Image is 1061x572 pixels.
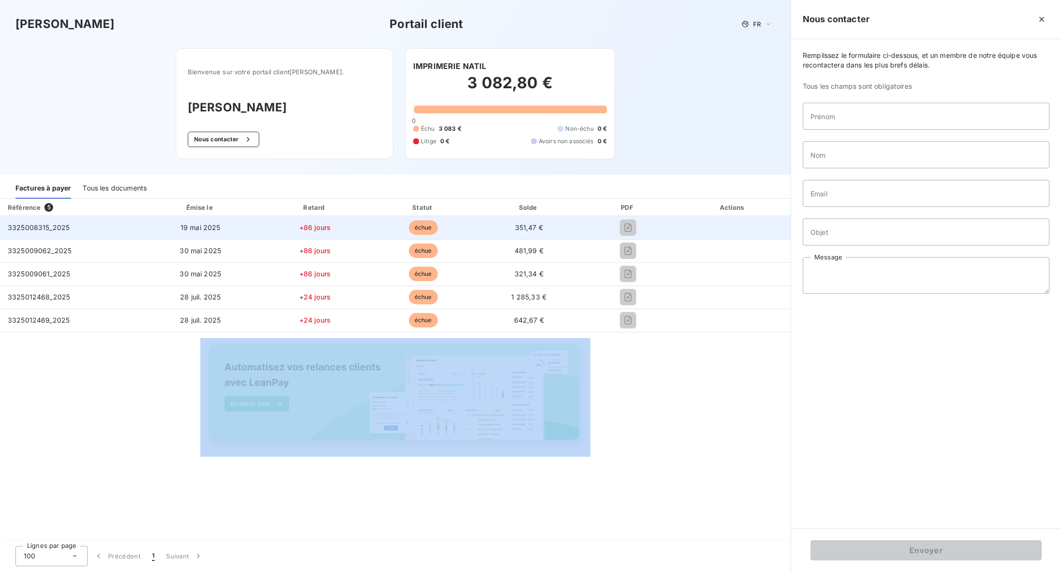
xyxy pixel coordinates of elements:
[803,51,1049,70] span: Remplissez le formulaire ci-dessous, et un membre de notre équipe vous recontactera dans les plus...
[803,141,1049,168] input: placeholder
[8,204,41,211] div: Référence
[539,137,594,146] span: Avoirs non associés
[515,246,544,255] span: 481,99 €
[152,551,154,561] span: 1
[299,223,331,232] span: +86 jours
[8,223,70,232] span: 3325008315_2025
[180,246,221,255] span: 30 mai 2025
[299,316,331,324] span: +24 jours
[15,178,71,199] div: Factures à payer
[810,540,1042,560] button: Envoyer
[511,293,546,301] span: 1 285,33 €
[160,546,209,566] button: Suivant
[8,246,71,255] span: 3325009062_2025
[439,124,461,133] span: 3 083 €
[24,551,35,561] span: 100
[803,13,869,26] h5: Nous contacter
[188,132,259,147] button: Nous contacter
[188,68,381,76] span: Bienvenue sur votre portail client [PERSON_NAME] .
[421,124,435,133] span: Échu
[583,203,673,212] div: PDF
[8,270,70,278] span: 3325009061_2025
[565,124,593,133] span: Non-échu
[88,546,146,566] button: Précédent
[44,203,53,212] span: 5
[8,316,70,324] span: 3325012469_2025
[180,316,221,324] span: 28 juil. 2025
[299,246,331,255] span: +86 jours
[299,270,331,278] span: +86 jours
[598,124,607,133] span: 0 €
[83,178,147,199] div: Tous les documents
[8,293,70,301] span: 3325012468_2025
[515,223,543,232] span: 351,47 €
[413,60,486,72] h6: IMPRIMERIE NATIL
[753,20,761,28] span: FR
[412,117,416,124] span: 0
[390,15,463,33] h3: Portail client
[677,203,789,212] div: Actions
[262,203,368,212] div: Retard
[409,267,438,281] span: échue
[180,270,221,278] span: 30 mai 2025
[514,316,544,324] span: 642,67 €
[15,15,114,33] h3: [PERSON_NAME]
[372,203,475,212] div: Statut
[188,99,381,116] h3: [PERSON_NAME]
[515,270,544,278] span: 321,34 €
[421,137,436,146] span: Litige
[803,218,1049,245] input: placeholder
[146,546,160,566] button: 1
[803,103,1049,130] input: placeholder
[409,290,438,304] span: échue
[180,293,221,301] span: 28 juil. 2025
[803,82,1049,91] span: Tous les champs sont obligatoires
[409,220,438,235] span: échue
[409,244,438,258] span: échue
[413,73,607,102] h2: 3 082,80 €
[409,313,438,327] span: échue
[143,203,258,212] div: Émise le
[598,137,607,146] span: 0 €
[803,180,1049,207] input: placeholder
[200,338,590,457] img: banner
[479,203,579,212] div: Solde
[299,293,331,301] span: +24 jours
[440,137,449,146] span: 0 €
[181,223,221,232] span: 19 mai 2025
